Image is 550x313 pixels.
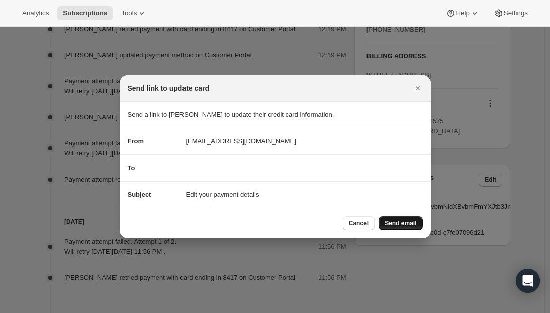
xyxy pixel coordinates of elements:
[456,9,469,17] span: Help
[349,219,369,227] span: Cancel
[504,9,528,17] span: Settings
[128,137,144,145] span: From
[16,6,55,20] button: Analytics
[516,269,540,293] div: Open Intercom Messenger
[411,81,425,95] button: Close
[128,83,210,93] h2: Send link to update card
[22,9,49,17] span: Analytics
[440,6,485,20] button: Help
[128,110,423,120] p: Send a link to [PERSON_NAME] to update their credit card information.
[115,6,153,20] button: Tools
[379,216,422,230] button: Send email
[121,9,137,17] span: Tools
[57,6,113,20] button: Subscriptions
[128,164,135,172] span: To
[128,191,151,198] span: Subject
[186,190,259,200] span: Edit your payment details
[343,216,375,230] button: Cancel
[385,219,416,227] span: Send email
[186,136,296,146] span: [EMAIL_ADDRESS][DOMAIN_NAME]
[488,6,534,20] button: Settings
[63,9,107,17] span: Subscriptions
